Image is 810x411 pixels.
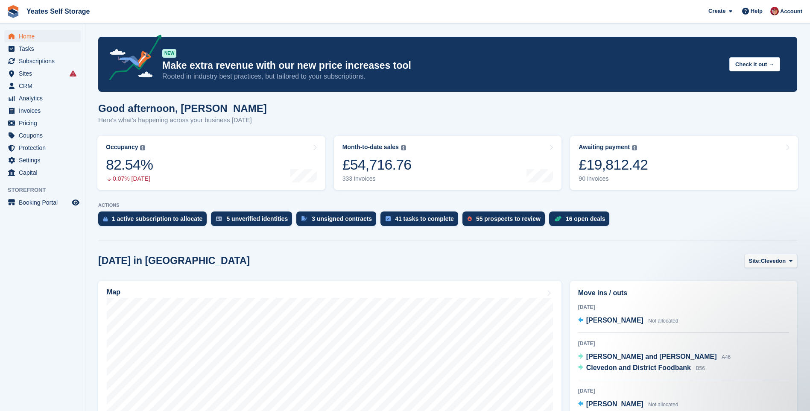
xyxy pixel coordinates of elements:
a: 55 prospects to review [462,211,549,230]
a: menu [4,142,81,154]
a: Awaiting payment £19,812.42 90 invoices [570,136,798,190]
div: 82.54% [106,156,153,173]
span: [PERSON_NAME] and [PERSON_NAME] [586,353,717,360]
h1: Good afternoon, [PERSON_NAME] [98,103,267,114]
div: 55 prospects to review [476,215,541,222]
a: menu [4,30,81,42]
span: Account [780,7,802,16]
span: [PERSON_NAME] [586,400,643,408]
div: Occupancy [106,144,138,151]
a: Occupancy 82.54% 0.07% [DATE] [97,136,325,190]
a: menu [4,197,81,208]
a: Yeates Self Storage [23,4,94,18]
img: deal-1b604bf984904fb50ccaf53a9ad4b4a5d6e5aea283cecdc64d6e3604feb123c2.svg [554,216,561,222]
a: 16 open deals [549,211,614,230]
a: menu [4,55,81,67]
p: Make extra revenue with our new price increases tool [162,59,722,72]
div: Awaiting payment [579,144,630,151]
span: Tasks [19,43,70,55]
button: Site: Clevedon [744,254,797,268]
div: 333 invoices [342,175,412,182]
div: £19,812.42 [579,156,648,173]
div: 1 active subscription to allocate [112,215,202,222]
span: Site: [749,257,761,265]
span: Home [19,30,70,42]
div: 3 unsigned contracts [312,215,372,222]
a: Clevedon and District Foodbank B56 [578,363,705,374]
div: [DATE] [578,303,789,311]
span: Analytics [19,92,70,104]
a: [PERSON_NAME] Not allocated [578,315,678,326]
a: 3 unsigned contracts [296,211,380,230]
span: Not allocated [648,318,678,324]
span: Booking Portal [19,197,70,208]
a: menu [4,68,81,79]
img: prospect-51fa495bee0391a8d652442698ab0144808aea92771e9ea1ae160a38d050c398.svg [468,216,472,221]
a: Month-to-date sales £54,716.76 333 invoices [334,136,562,190]
span: Protection [19,142,70,154]
img: task-75834270c22a3079a89374b754ae025e5fb1db73e45f91037f5363f120a921f8.svg [386,216,391,221]
h2: [DATE] in [GEOGRAPHIC_DATA] [98,255,250,267]
a: menu [4,129,81,141]
span: [PERSON_NAME] [586,317,643,324]
a: menu [4,117,81,129]
a: 1 active subscription to allocate [98,211,211,230]
div: NEW [162,49,176,58]
span: Sites [19,68,70,79]
div: [DATE] [578,387,789,395]
span: Clevedon and District Foodbank [586,364,691,371]
span: Create [708,7,725,15]
img: stora-icon-8386f47178a22dfd0bd8f6a31ec36ba5ce8667c1dd55bd0f319d3a0aa187defe.svg [7,5,20,18]
a: 41 tasks to complete [380,211,462,230]
span: Pricing [19,117,70,129]
img: icon-info-grey-7440780725fd019a000dd9b08b2336e03edf1995a4989e88bcd33f0948082b44.svg [140,145,145,150]
span: Storefront [8,186,85,194]
p: Rooted in industry best practices, but tailored to your subscriptions. [162,72,722,81]
img: verify_identity-adf6edd0f0f0b5bbfe63781bf79b02c33cf7c696d77639b501bdc392416b5a36.svg [216,216,222,221]
img: icon-info-grey-7440780725fd019a000dd9b08b2336e03edf1995a4989e88bcd33f0948082b44.svg [401,145,406,150]
i: Smart entry sync failures have occurred [70,70,76,77]
a: menu [4,92,81,104]
a: menu [4,167,81,179]
a: menu [4,105,81,117]
div: 5 unverified identities [226,215,288,222]
span: Invoices [19,105,70,117]
a: Preview store [70,197,81,208]
span: Help [751,7,763,15]
h2: Map [107,288,120,296]
p: ACTIONS [98,203,797,208]
a: menu [4,154,81,166]
span: Clevedon [761,257,786,265]
img: contract_signature_icon-13c848040528278c33f63329250d36e43548de30e8caae1d1a13099fd9432cc5.svg [301,216,307,221]
span: Coupons [19,129,70,141]
span: Capital [19,167,70,179]
p: Here's what's happening across your business [DATE] [98,115,267,125]
span: Not allocated [648,402,678,408]
a: menu [4,43,81,55]
div: 90 invoices [579,175,648,182]
span: CRM [19,80,70,92]
img: active_subscription_to_allocate_icon-d502201f5373d7db506a760aba3b589e785aa758c864c3986d89f69b8ff3... [103,216,108,222]
a: 5 unverified identities [211,211,296,230]
div: 16 open deals [566,215,605,222]
span: A46 [722,354,731,360]
span: B56 [696,365,705,371]
div: £54,716.76 [342,156,412,173]
span: Settings [19,154,70,166]
img: icon-info-grey-7440780725fd019a000dd9b08b2336e03edf1995a4989e88bcd33f0948082b44.svg [632,145,637,150]
a: menu [4,80,81,92]
h2: Move ins / outs [578,288,789,298]
img: Wendie Tanner [770,7,779,15]
div: [DATE] [578,340,789,347]
div: Month-to-date sales [342,144,399,151]
img: price-adjustments-announcement-icon-8257ccfd72463d97f412b2fc003d46551f7dbcb40ab6d574587a9cd5c0d94... [102,35,162,83]
span: Subscriptions [19,55,70,67]
a: [PERSON_NAME] and [PERSON_NAME] A46 [578,352,731,363]
button: Check it out → [729,57,780,71]
div: 0.07% [DATE] [106,175,153,182]
a: [PERSON_NAME] Not allocated [578,399,678,410]
div: 41 tasks to complete [395,215,454,222]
